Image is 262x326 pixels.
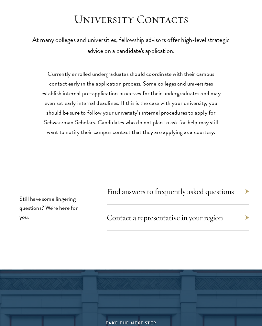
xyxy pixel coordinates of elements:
[39,69,223,137] p: Currently enrolled undergraduates should coordinate with their campus contact early in the applic...
[19,194,87,221] p: Still have some lingering questions? We're here for you.
[107,213,223,222] a: Contact a representative in your region
[31,34,231,56] p: At many colleges and universities, fellowship advisors offer high-level strategic advice on a can...
[31,12,231,26] h3: University Contacts
[107,187,234,196] a: Find answers to frequently asked questions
